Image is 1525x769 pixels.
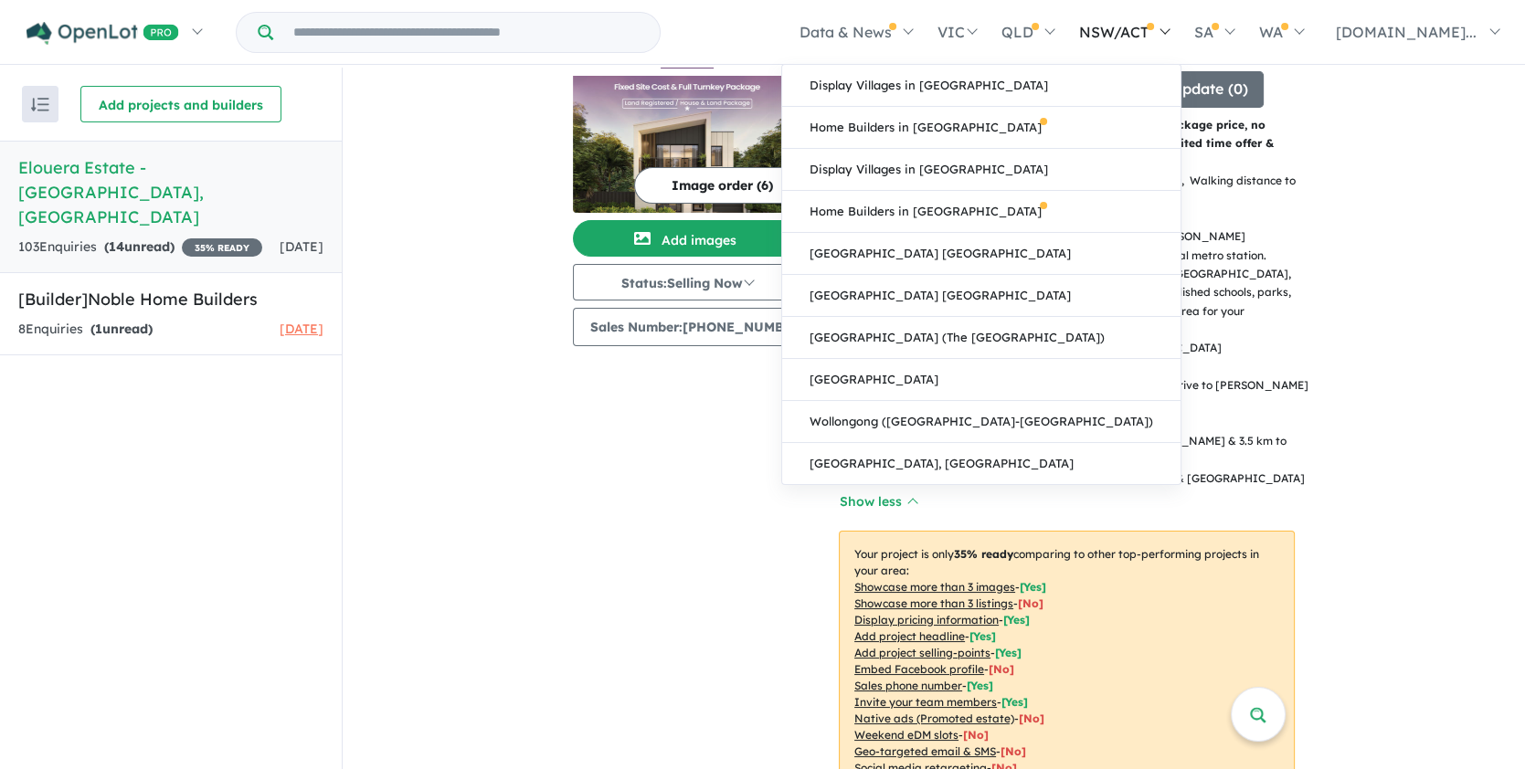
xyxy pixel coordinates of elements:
span: [No] [963,728,989,742]
div: 103 Enquir ies [18,237,262,258]
u: Sales phone number [854,679,962,692]
u: Add project selling-points [854,646,990,659]
span: 14 [109,238,124,255]
strong: ( unread) [104,238,175,255]
a: [GEOGRAPHIC_DATA], [GEOGRAPHIC_DATA] [782,443,1181,484]
a: Home Builders in [GEOGRAPHIC_DATA] [782,107,1181,149]
input: Try estate name, suburb, builder or developer [277,13,656,52]
u: Showcase more than 3 images [854,580,1015,594]
span: [No] [1001,744,1026,758]
u: Display pricing information [854,613,999,627]
span: [ Yes ] [969,629,996,643]
b: 35 % ready [954,547,1013,561]
span: 1 [95,321,102,337]
u: Native ads (Promoted estate) [854,711,1014,725]
span: [ Yes ] [1020,580,1046,594]
img: sort.svg [31,98,49,111]
img: Elouera Estate - Tallawong [573,76,801,213]
button: Add projects and builders [80,86,281,122]
a: Display Villages in [GEOGRAPHIC_DATA] [782,149,1181,191]
span: [ No ] [1018,596,1043,610]
button: Update (0) [1138,71,1264,108]
h5: Elouera Estate - [GEOGRAPHIC_DATA] , [GEOGRAPHIC_DATA] [18,155,323,229]
a: Elouera Estate - Tallawong LogoElouera Estate - Tallawong [573,39,801,213]
a: Wollongong ([GEOGRAPHIC_DATA]-[GEOGRAPHIC_DATA]) [782,401,1181,443]
a: Home Builders in [GEOGRAPHIC_DATA] [782,191,1181,233]
span: [ Yes ] [967,679,993,692]
a: [GEOGRAPHIC_DATA] [782,359,1181,401]
span: [ Yes ] [1001,695,1028,709]
h5: [Builder] Noble Home Builders [18,287,323,311]
button: Show less [839,491,917,512]
u: Add project headline [854,629,965,643]
a: [GEOGRAPHIC_DATA] (The [GEOGRAPHIC_DATA]) [782,317,1181,359]
u: Showcase more than 3 listings [854,596,1013,610]
a: [GEOGRAPHIC_DATA] [GEOGRAPHIC_DATA] [782,275,1181,317]
button: Sales Number:[PHONE_NUMBER] [573,308,824,346]
span: 35 % READY [182,238,262,257]
u: Embed Facebook profile [854,662,984,676]
img: Openlot PRO Logo White [26,22,179,45]
button: Image order (6) [634,167,810,204]
a: Display Villages in [GEOGRAPHIC_DATA] [782,65,1181,107]
span: [DOMAIN_NAME]... [1336,23,1477,41]
u: Geo-targeted email & SMS [854,744,996,758]
u: Invite your team members [854,695,997,709]
div: 8 Enquir ies [18,319,153,341]
u: Weekend eDM slots [854,728,958,742]
strong: ( unread) [90,321,153,337]
span: [ Yes ] [995,646,1022,659]
span: [DATE] [280,238,323,255]
button: Add images [573,220,801,257]
span: [DATE] [280,321,323,337]
span: [ No ] [989,662,1014,676]
button: Status:Selling Now [573,264,801,300]
span: [No] [1019,711,1044,725]
span: [ Yes ] [1003,613,1030,627]
a: [GEOGRAPHIC_DATA] [GEOGRAPHIC_DATA] [782,233,1181,275]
